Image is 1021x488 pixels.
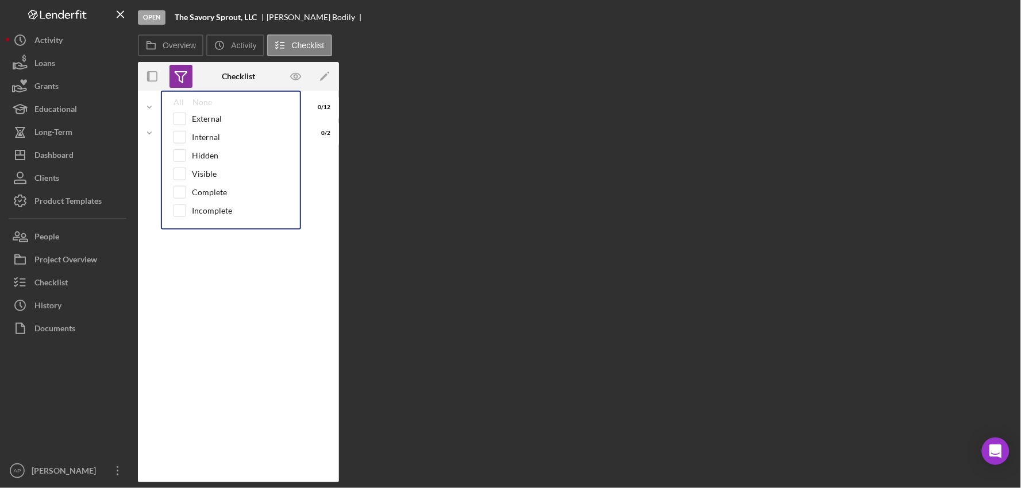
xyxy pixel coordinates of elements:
div: History [34,294,61,320]
button: AP[PERSON_NAME] [6,459,132,482]
div: Long-Term [34,121,72,146]
div: 0 / 12 [310,104,330,111]
b: The Savory Sprout, LLC [175,13,257,22]
button: Overview [138,34,203,56]
div: Open [138,10,165,25]
div: Checklist [222,72,255,81]
div: [PERSON_NAME] Bodily [267,13,365,22]
div: Loans [34,52,55,78]
div: Clients [34,166,59,192]
button: Grants [6,75,132,98]
label: Activity [231,41,256,50]
label: Overview [163,41,196,50]
div: Project Overview [34,248,97,274]
div: Product Templates [34,189,102,215]
button: Product Templates [6,189,132,212]
button: Activity [206,34,264,56]
div: People [34,225,59,251]
button: Clients [6,166,132,189]
div: Checklist [34,271,68,297]
button: Educational [6,98,132,121]
div: [PERSON_NAME] [29,459,103,485]
div: Activity [34,29,63,55]
button: Dashboard [6,144,132,166]
button: Checklist [267,34,332,56]
button: Documents [6,317,132,340]
text: AP [14,468,21,474]
button: History [6,294,132,317]
label: Checklist [292,41,325,50]
button: Checklist [6,271,132,294]
div: Educational [34,98,77,123]
div: Open Intercom Messenger [982,437,1010,465]
button: People [6,225,132,248]
button: Long-Term [6,121,132,144]
button: Loans [6,52,132,75]
div: 0 / 2 [310,130,330,137]
div: Dashboard [34,144,74,169]
button: Activity [6,29,132,52]
button: Project Overview [6,248,132,271]
div: Grants [34,75,59,100]
div: Documents [34,317,75,343]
